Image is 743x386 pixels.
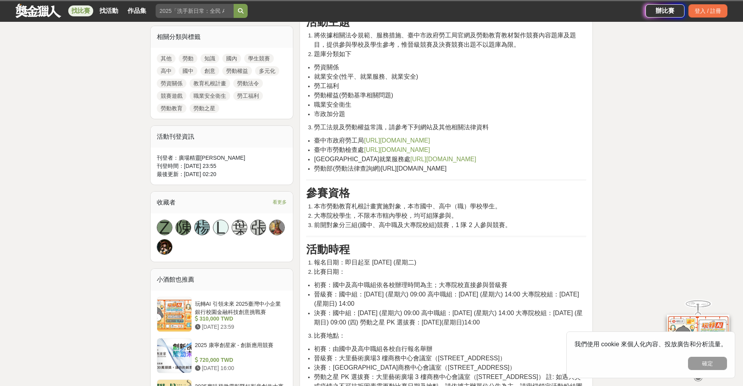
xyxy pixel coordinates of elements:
[157,338,287,373] a: 2025 康寧創星家 - 創新應用競賽 720,000 TWD [DATE] 16:00
[645,4,684,18] a: 辦比賽
[213,220,229,235] a: L
[306,243,350,256] strong: 活動時程
[195,323,284,331] div: [DATE] 23:59
[157,297,287,332] a: 玩轉AI 引領未來 2025臺灣中小企業銀行校園金融科技創意挑戰賽 310,000 TWD [DATE] 23:59
[314,212,458,219] span: 大專院校學生，不限本市轄內學校，均可組隊參與。
[314,268,345,275] span: 比賽日期：
[200,66,219,76] a: 創意
[314,83,339,89] span: 勞工福利
[151,269,293,291] div: 小酒館也推薦
[314,291,579,307] span: 晉級賽：國中組：[DATE] (星期六) 09:00 高中職組：[DATE] (星期六) 14:00 大專院校組：[DATE] (星期日) 14:00
[157,162,287,170] div: 刊登時間： [DATE] 23:55
[195,356,284,364] div: 720,000 TWD
[575,341,727,347] span: 我們使用 cookie 來個人化內容、投放廣告和分析流量。
[194,220,210,235] a: 楊
[151,26,293,48] div: 相關分類與標籤
[124,5,149,16] a: 作品集
[314,355,506,361] span: 晉級賽：大里藝術廣場3 樓商務中心會議室（[STREET_ADDRESS]）
[232,220,247,235] a: 葉
[195,300,284,315] div: 玩轉AI 引領未來 2025臺灣中小企業銀行校園金融科技創意挑戰賽
[151,126,293,148] div: 活動刊登資訊
[190,79,230,88] a: 教育札根計畫
[233,91,263,100] a: 勞工福利
[314,32,576,48] span: 將依據相關法令規範、服務措施、臺中市政府勞工局官網及勞動教育教材製作競賽內容題庫及題目，提供參與學校及學生參考，惟晉級競賽及決賽競賽出題不以題庫為限。
[195,341,284,356] div: 2025 康寧創星家 - 創新應用競賽
[176,220,191,235] a: 陳
[688,4,727,18] div: 登入 / 註冊
[314,51,351,57] span: 題庫分類如下
[157,91,186,100] a: 競賽遊戲
[157,66,176,76] a: 高中
[314,203,501,210] span: 本市勞動教育札根計畫實施對象，本市國中、高中（職）學校學生。
[233,79,263,88] a: 勞動法令
[157,240,172,254] img: Avatar
[222,66,252,76] a: 勞動權益
[255,66,279,76] a: 多元化
[314,124,489,130] span: 勞工法規及勞動權益常識，請參考下列網站及其他相關法律資料
[157,54,176,63] a: 其他
[314,364,516,371] span: 決賽：[GEOGRAPHIC_DATA]商務中心會議室（[STREET_ADDRESS]）
[157,104,186,113] a: 勞動教育
[364,137,430,144] a: [URL][DOMAIN_NAME]
[157,79,186,88] a: 勞資關係
[306,16,350,28] strong: 活動主題
[314,345,433,352] span: 初賽：由國中及高中職組各校自行報名舉辦
[314,146,430,153] span: 臺中市勞動檢查處
[314,73,418,80] span: 就業安全(性平、就業服務、就業安全)
[157,239,172,255] a: Avatar
[269,220,285,235] a: Avatar
[200,54,219,63] a: 知識
[314,156,476,162] span: [GEOGRAPHIC_DATA]就業服務處
[688,357,727,370] button: 確定
[222,54,241,63] a: 國內
[314,111,345,117] span: 市政加分題
[410,156,476,162] a: [URL][DOMAIN_NAME]
[250,220,266,235] a: 張
[314,101,351,108] span: 職業安全衛生
[270,220,284,235] img: Avatar
[190,104,219,113] a: 勞動之星
[195,315,284,323] div: 310,000 TWD
[667,314,729,365] img: d2146d9a-e6f6-4337-9592-8cefde37ba6b.png
[190,91,230,100] a: 職業安全衛生
[314,137,430,144] span: 臺中市政府勞工局
[195,364,284,372] div: [DATE] 16:00
[157,154,287,162] div: 刊登者： 廣場精靈[PERSON_NAME]
[314,282,507,288] span: 初賽：國中及高中職組依各校辦理時間為主；大專院校直接參與晉級賽
[314,310,583,326] span: 決賽：國中組：[DATE] (星期六) 09:00 高中職組：[DATE] (星期六) 14:00 大專院校組：[DATE] (星期日) 09:00 (四) 勞動之星 PK 選拔賽：[DATE]...
[314,332,345,339] span: 比賽地點：
[156,4,234,18] input: 2025「洗手新日常：全民 ALL IN」洗手歌全台徵選
[314,165,447,172] span: 勞動部(勞動法律查詢網)[URL][DOMAIN_NAME]
[96,5,121,16] a: 找活動
[157,170,287,178] div: 最後更新： [DATE] 02:20
[179,66,197,76] a: 國中
[157,220,172,235] a: Z
[273,198,287,206] span: 看更多
[314,92,393,99] span: 勞動權益(勞動基準相關問題)
[306,187,350,199] strong: 參賽資格
[179,54,197,63] a: 勞動
[364,146,430,153] a: [URL][DOMAIN_NAME]
[68,5,93,16] a: 找比賽
[314,64,339,71] span: 勞資關係
[157,199,176,206] span: 收藏者
[314,222,511,228] span: 前開對象分三組(國中、高中職及大專院校組)競賽，1 隊 2 人參與競賽。
[244,54,274,63] a: 學生競賽
[314,259,416,266] span: 報名日期：即日起至 [DATE] (星期二)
